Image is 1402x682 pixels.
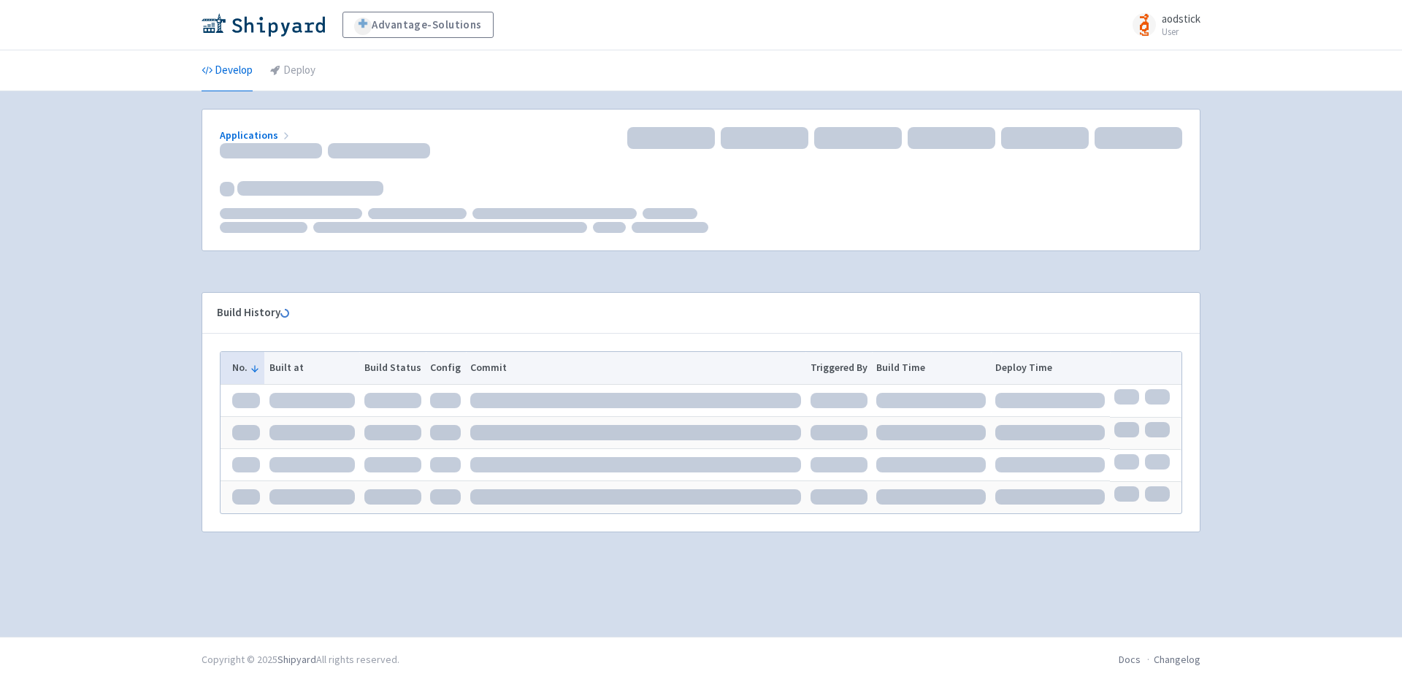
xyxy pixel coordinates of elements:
button: No. [232,360,260,375]
a: aodstick User [1124,13,1200,37]
a: Develop [202,50,253,91]
th: Built at [264,352,359,384]
th: Triggered By [805,352,872,384]
div: Copyright © 2025 All rights reserved. [202,652,399,667]
th: Deploy Time [991,352,1110,384]
a: Advantage-Solutions [342,12,494,38]
a: Changelog [1154,653,1200,666]
th: Config [426,352,466,384]
small: User [1162,27,1200,37]
a: Applications [220,129,292,142]
span: aodstick [1162,12,1200,26]
a: Deploy [270,50,315,91]
div: Build History [217,304,1162,321]
a: Docs [1119,653,1141,666]
th: Build Time [872,352,991,384]
th: Build Status [359,352,426,384]
a: Shipyard [277,653,316,666]
th: Commit [466,352,806,384]
img: Shipyard logo [202,13,325,37]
